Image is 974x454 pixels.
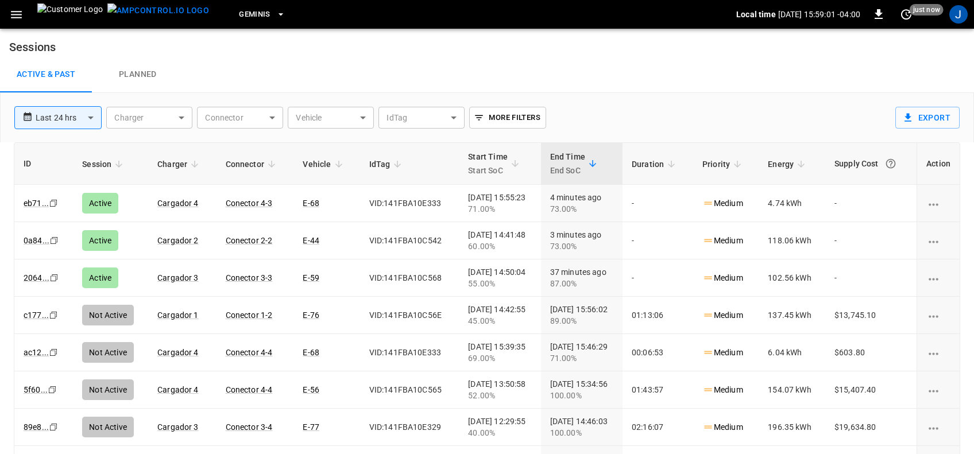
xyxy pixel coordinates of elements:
[157,311,199,320] a: Cargador 1
[550,150,585,177] div: End Time
[926,384,950,395] div: charging session options
[949,5,968,24] div: profile-icon
[702,309,743,321] p: Medium
[825,409,917,446] td: $19,634.80
[157,422,199,432] a: Cargador 3
[550,150,600,177] span: End TimeEnd SoC
[468,390,531,401] div: 52.00%
[303,157,346,171] span: Vehicle
[468,240,531,252] div: 60.00%
[778,9,860,20] p: [DATE] 15:59:01 -04:00
[14,143,73,185] th: ID
[759,222,825,259] td: 118.06 kWh
[550,390,613,401] div: 100.00%
[759,371,825,409] td: 154.07 kWh
[468,150,508,177] div: Start Time
[226,422,273,432] a: Conector 3-4
[926,197,950,209] div: charging session options
[623,334,693,371] td: 00:06:53
[759,185,825,222] td: 4.74 kWh
[897,5,915,24] button: set refresh interval
[759,259,825,297] td: 102.56 kWh
[82,157,126,171] span: Session
[550,240,613,252] div: 73.00%
[468,164,508,177] p: Start SoC
[226,199,273,208] a: Conector 4-3
[360,222,459,259] td: VID:141FBA10C542
[702,421,743,433] p: Medium
[157,236,199,245] a: Cargador 2
[303,199,319,208] a: E-68
[759,334,825,371] td: 6.04 kWh
[623,185,693,222] td: -
[468,416,531,439] div: [DATE] 12:29:55
[37,3,103,25] img: Customer Logo
[702,235,743,247] p: Medium
[468,266,531,289] div: [DATE] 14:50:04
[926,347,950,358] div: charging session options
[468,315,531,327] div: 45.00%
[107,3,209,18] img: ampcontrol.io logo
[24,422,49,432] a: 89e8...
[926,235,950,246] div: charging session options
[47,383,59,396] div: copy
[550,427,613,439] div: 100.00%
[82,417,134,437] div: Not Active
[82,305,134,325] div: Not Active
[157,385,199,394] a: Cargador 4
[623,409,693,446] td: 02:16:07
[369,157,405,171] span: IdTag
[895,107,960,129] button: Export
[632,157,679,171] span: Duration
[926,309,950,321] div: charging session options
[303,422,319,432] a: E-77
[303,348,319,357] a: E-68
[550,304,613,327] div: [DATE] 15:56:02
[917,143,960,185] th: Action
[702,384,743,396] p: Medium
[360,334,459,371] td: VID:141FBA10E333
[825,334,917,371] td: $603.80
[736,9,776,20] p: Local time
[360,297,459,334] td: VID:141FBA10C56E
[550,266,613,289] div: 37 minutes ago
[24,348,49,357] a: ac12...
[234,3,290,26] button: Geminis
[303,236,319,245] a: E-44
[623,259,693,297] td: -
[24,236,49,245] a: 0a84...
[825,371,917,409] td: $15,407.40
[157,199,199,208] a: Cargador 4
[468,229,531,252] div: [DATE] 14:41:48
[759,297,825,334] td: 137.45 kWh
[360,409,459,446] td: VID:141FBA10E329
[24,199,49,208] a: eb71...
[468,304,531,327] div: [DATE] 14:42:55
[550,315,613,327] div: 89.00%
[702,197,743,209] p: Medium
[468,278,531,289] div: 55.00%
[468,352,531,364] div: 69.00%
[550,341,613,364] div: [DATE] 15:46:29
[468,378,531,401] div: [DATE] 13:50:58
[468,203,531,215] div: 71.00%
[48,197,60,209] div: copy
[360,371,459,409] td: VID:141FBA10C565
[825,297,917,334] td: $13,745.10
[48,346,60,359] div: copy
[360,259,459,297] td: VID:141FBA10C568
[768,157,809,171] span: Energy
[48,309,60,321] div: copy
[226,348,273,357] a: Conector 4-4
[303,273,319,282] a: E-59
[550,278,613,289] div: 87.00%
[623,222,693,259] td: -
[92,56,184,93] a: Planned
[834,153,907,174] div: Supply Cost
[550,378,613,401] div: [DATE] 15:34:56
[880,153,901,174] button: The cost of your charging session based on your supply rates
[825,259,917,297] td: -
[702,272,743,284] p: Medium
[550,203,613,215] div: 73.00%
[157,157,202,171] span: Charger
